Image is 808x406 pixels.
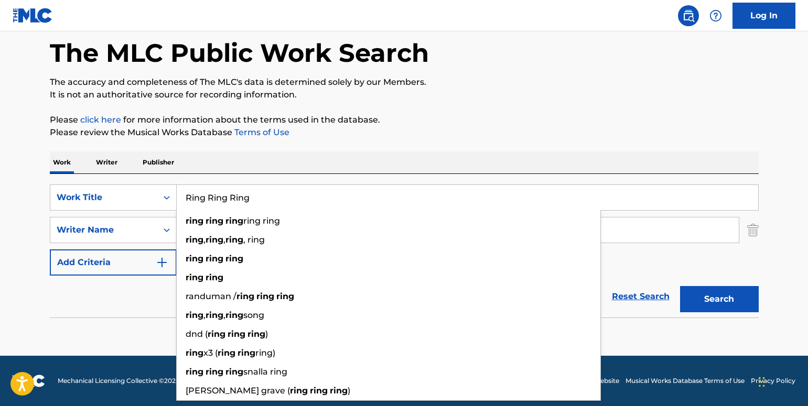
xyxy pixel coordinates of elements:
span: song [243,310,264,320]
div: Help [705,5,726,26]
strong: ring [256,291,274,301]
p: Publisher [139,151,177,173]
p: Please review the Musical Works Database [50,126,759,139]
a: Privacy Policy [751,376,795,386]
a: Musical Works Database Terms of Use [626,376,745,386]
span: , [223,235,225,245]
strong: ring [276,291,294,301]
strong: ring [206,235,223,245]
strong: ring [225,310,243,320]
strong: ring [330,386,348,396]
strong: ring [206,216,223,226]
strong: ring [206,272,223,282]
strong: ring [247,329,265,339]
strong: ring [236,291,254,301]
a: Log In [732,3,795,29]
span: [PERSON_NAME] grave ( [186,386,290,396]
iframe: Chat Widget [756,356,808,406]
span: dnd ( [186,329,208,339]
span: , [203,310,206,320]
strong: ring [186,254,203,264]
span: , [223,310,225,320]
strong: ring [206,310,223,320]
strong: ring [206,367,223,377]
img: 9d2ae6d4665cec9f34b9.svg [156,256,168,269]
div: Work Title [57,191,151,204]
strong: ring [218,348,235,358]
span: Mechanical Licensing Collective © 2025 [58,376,179,386]
strong: ring [225,235,243,245]
strong: ring [186,310,203,320]
button: Search [680,286,759,312]
div: Writer Name [57,224,151,236]
strong: ring [310,386,328,396]
a: Public Search [678,5,699,26]
span: ring ring [243,216,280,226]
a: Reset Search [607,285,675,308]
strong: ring [238,348,255,358]
span: , [203,235,206,245]
strong: ring [228,329,245,339]
strong: ring [225,367,243,377]
a: click here [80,115,121,125]
strong: ring [186,272,203,282]
span: snalla ring [243,367,287,377]
span: ) [348,386,350,396]
strong: ring [290,386,308,396]
p: Writer [93,151,121,173]
span: ) [265,329,268,339]
strong: ring [186,367,203,377]
strong: ring [225,254,243,264]
p: It is not an authoritative source for recording information. [50,89,759,101]
span: , ring [243,235,265,245]
span: randuman / [186,291,236,301]
img: Delete Criterion [747,217,759,243]
img: logo [13,375,45,387]
strong: ring [186,235,203,245]
h1: The MLC Public Work Search [50,37,429,69]
img: search [682,9,695,22]
strong: ring [208,329,225,339]
img: help [709,9,722,22]
p: Work [50,151,74,173]
img: MLC Logo [13,8,53,23]
div: Drag [759,366,765,398]
strong: ring [186,348,203,358]
strong: ring [186,216,203,226]
a: Terms of Use [232,127,289,137]
span: ring) [255,348,275,358]
span: x3 ( [203,348,218,358]
strong: ring [225,216,243,226]
button: Add Criteria [50,249,177,276]
form: Search Form [50,184,759,317]
p: Please for more information about the terms used in the database. [50,114,759,126]
p: The accuracy and completeness of The MLC's data is determined solely by our Members. [50,76,759,89]
strong: ring [206,254,223,264]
